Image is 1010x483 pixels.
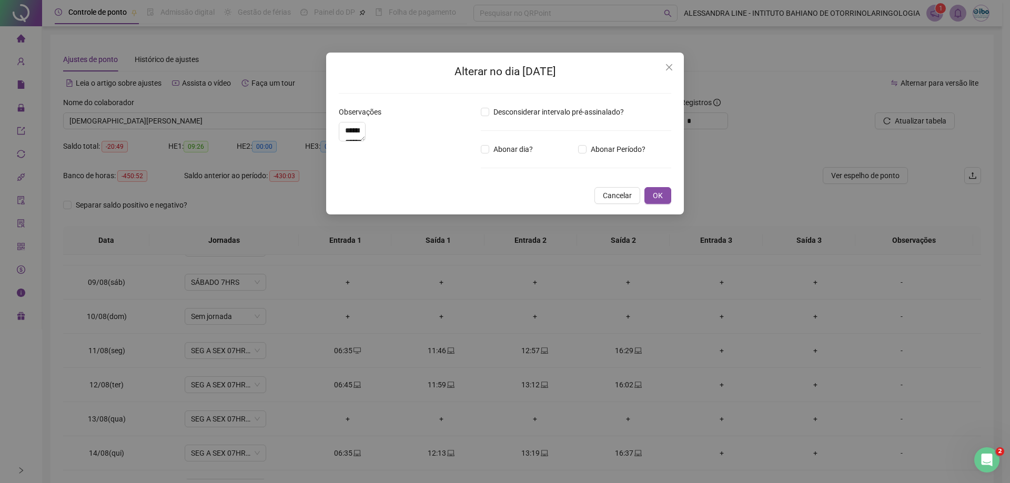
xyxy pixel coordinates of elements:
h2: Alterar no dia [DATE] [339,63,671,80]
span: 2 [996,447,1004,456]
label: Observações [339,106,388,118]
span: Desconsiderar intervalo pré-assinalado? [489,106,628,118]
span: Abonar Período? [587,143,650,155]
span: Cancelar [603,190,632,201]
iframe: Intercom live chat [974,447,999,472]
span: Abonar dia? [489,143,537,155]
button: Cancelar [594,187,640,204]
button: OK [644,187,671,204]
span: close [665,63,673,71]
span: OK [653,190,663,201]
button: Close [661,59,678,76]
